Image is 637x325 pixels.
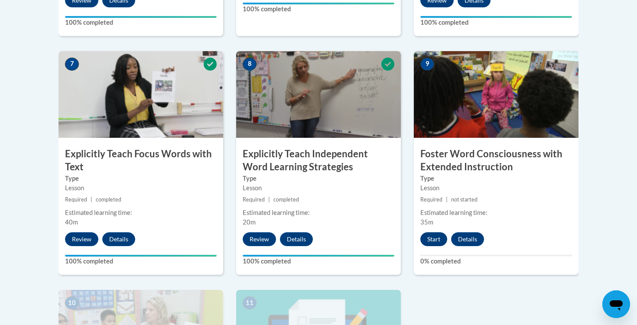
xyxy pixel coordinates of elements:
[243,4,394,14] label: 100% completed
[243,218,256,226] span: 20m
[65,255,217,257] div: Your progress
[236,147,401,174] h3: Explicitly Teach Independent Word Learning Strategies
[420,208,572,218] div: Estimated learning time:
[96,196,121,203] span: completed
[65,296,79,309] span: 10
[602,290,630,318] iframe: Button to launch messaging window
[420,183,572,193] div: Lesson
[243,232,276,246] button: Review
[451,232,484,246] button: Details
[280,232,313,246] button: Details
[243,296,257,309] span: 11
[102,232,135,246] button: Details
[420,257,572,266] label: 0% completed
[65,58,79,71] span: 7
[58,51,223,138] img: Course Image
[65,218,78,226] span: 40m
[65,183,217,193] div: Lesson
[273,196,299,203] span: completed
[420,174,572,183] label: Type
[420,16,572,18] div: Your progress
[58,147,223,174] h3: Explicitly Teach Focus Words with Text
[243,257,394,266] label: 100% completed
[414,51,578,138] img: Course Image
[243,196,265,203] span: Required
[65,232,98,246] button: Review
[420,232,447,246] button: Start
[451,196,478,203] span: not started
[420,58,434,71] span: 9
[65,18,217,27] label: 100% completed
[446,196,448,203] span: |
[243,3,394,4] div: Your progress
[243,183,394,193] div: Lesson
[65,16,217,18] div: Your progress
[420,218,433,226] span: 35m
[414,147,578,174] h3: Foster Word Consciousness with Extended Instruction
[91,196,92,203] span: |
[420,196,442,203] span: Required
[268,196,270,203] span: |
[243,58,257,71] span: 8
[243,174,394,183] label: Type
[236,51,401,138] img: Course Image
[420,18,572,27] label: 100% completed
[65,174,217,183] label: Type
[243,255,394,257] div: Your progress
[65,196,87,203] span: Required
[65,208,217,218] div: Estimated learning time:
[243,208,394,218] div: Estimated learning time:
[65,257,217,266] label: 100% completed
